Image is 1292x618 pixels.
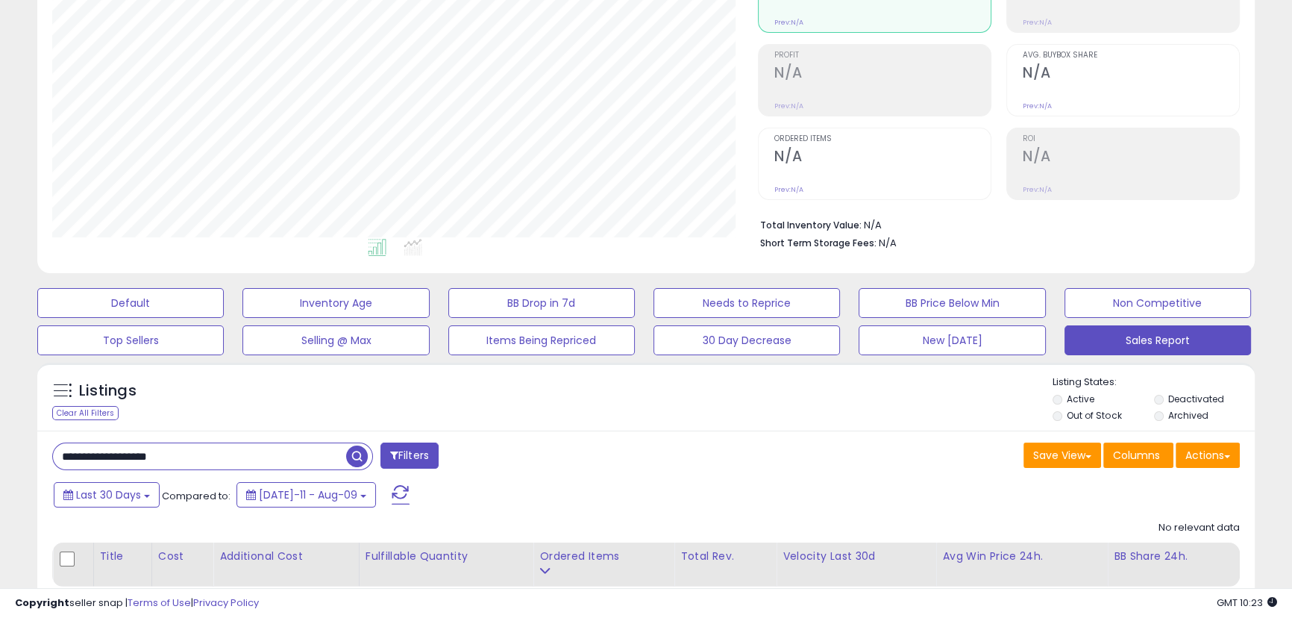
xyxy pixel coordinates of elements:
[79,381,137,402] h5: Listings
[783,549,929,564] div: Velocity Last 30d
[653,288,840,318] button: Needs to Reprice
[1067,409,1121,422] label: Out of Stock
[539,549,668,564] div: Ordered Items
[162,489,231,503] span: Compared to:
[760,215,1229,233] li: N/A
[242,325,429,355] button: Selling @ Max
[774,102,803,110] small: Prev: N/A
[448,325,635,355] button: Items Being Repriced
[1023,135,1239,143] span: ROI
[1023,64,1239,84] h2: N/A
[774,148,991,168] h2: N/A
[1053,375,1255,390] p: Listing States:
[774,18,803,27] small: Prev: N/A
[1023,443,1101,468] button: Save View
[380,443,439,469] button: Filters
[1023,148,1239,168] h2: N/A
[760,219,862,231] b: Total Inventory Value:
[760,237,877,249] b: Short Term Storage Fees:
[1064,288,1251,318] button: Non Competitive
[680,549,770,564] div: Total Rev.
[774,64,991,84] h2: N/A
[1064,325,1251,355] button: Sales Report
[1158,521,1240,535] div: No relevant data
[259,487,357,502] span: [DATE]-11 - Aug-09
[37,325,224,355] button: Top Sellers
[236,482,376,508] button: [DATE]-11 - Aug-09
[1176,443,1240,468] button: Actions
[52,406,119,420] div: Clear All Filters
[219,549,353,564] div: Additional Cost
[879,236,897,250] span: N/A
[366,549,527,564] div: Fulfillable Quantity
[1217,596,1277,610] span: 2025-09-9 10:23 GMT
[942,549,1101,564] div: Avg Win Price 24h.
[1023,51,1239,60] span: Avg. Buybox Share
[242,288,429,318] button: Inventory Age
[774,51,991,60] span: Profit
[1023,185,1052,194] small: Prev: N/A
[193,596,259,610] a: Privacy Policy
[37,288,224,318] button: Default
[1168,393,1224,405] label: Deactivated
[774,135,991,143] span: Ordered Items
[1114,549,1233,564] div: BB Share 24h.
[128,596,191,610] a: Terms of Use
[774,185,803,194] small: Prev: N/A
[859,325,1045,355] button: New [DATE]
[15,596,69,610] strong: Copyright
[448,288,635,318] button: BB Drop in 7d
[1103,443,1173,468] button: Columns
[76,487,141,502] span: Last 30 Days
[1023,18,1052,27] small: Prev: N/A
[1067,393,1094,405] label: Active
[54,482,160,508] button: Last 30 Days
[158,549,207,564] div: Cost
[1113,448,1160,463] span: Columns
[100,549,145,564] div: Title
[1168,409,1208,422] label: Archived
[653,325,840,355] button: 30 Day Decrease
[859,288,1045,318] button: BB Price Below Min
[15,596,259,611] div: seller snap | |
[1023,102,1052,110] small: Prev: N/A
